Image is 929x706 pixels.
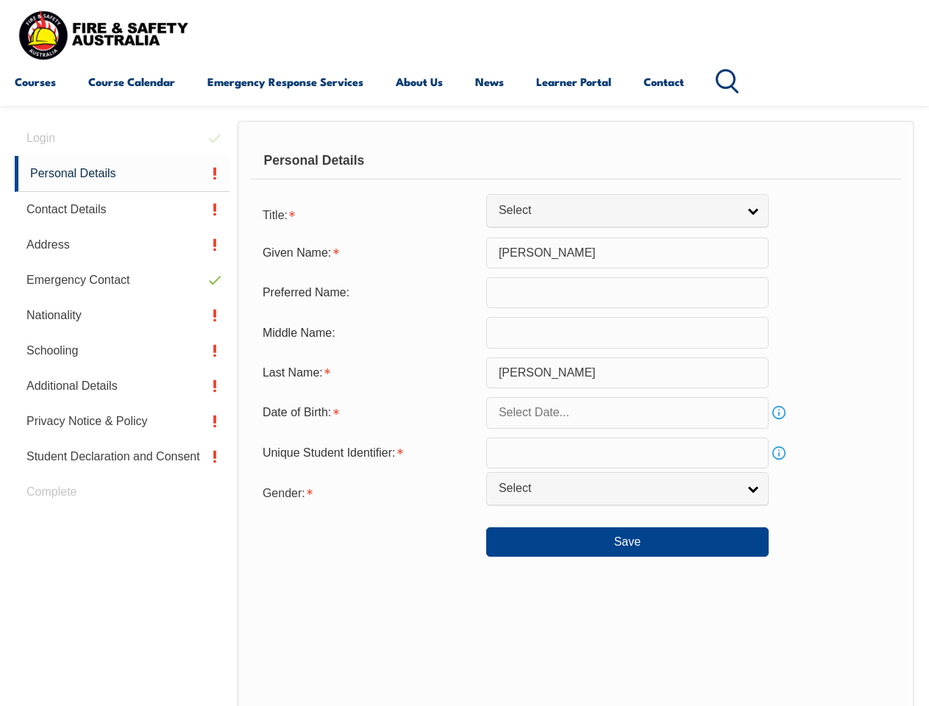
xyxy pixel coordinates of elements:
a: About Us [396,64,443,99]
div: Personal Details [251,143,901,179]
a: Student Declaration and Consent [15,439,229,474]
input: Select Date... [486,397,769,428]
a: Course Calendar [88,64,175,99]
div: Last Name is required. [251,359,486,387]
span: Gender: [263,487,305,499]
a: Address [15,227,229,263]
input: 10 Characters no 1, 0, O or I [486,438,769,468]
span: Select [499,203,737,218]
div: Unique Student Identifier is required. [251,439,486,467]
a: Info [769,443,789,463]
span: Select [499,481,737,496]
div: Given Name is required. [251,239,486,267]
div: Gender is required. [251,477,486,507]
a: Nationality [15,298,229,333]
div: Date of Birth is required. [251,399,486,427]
div: Title is required. [251,199,486,229]
a: Info [769,402,789,423]
a: Emergency Response Services [207,64,363,99]
div: Preferred Name: [251,279,486,307]
div: Middle Name: [251,318,486,346]
a: Schooling [15,333,229,368]
a: Additional Details [15,368,229,404]
a: Personal Details [15,156,229,192]
a: Contact [644,64,684,99]
a: News [475,64,504,99]
a: Courses [15,64,56,99]
a: Privacy Notice & Policy [15,404,229,439]
button: Save [486,527,769,557]
span: Title: [263,209,288,221]
a: Emergency Contact [15,263,229,298]
a: Contact Details [15,192,229,227]
a: Learner Portal [536,64,611,99]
